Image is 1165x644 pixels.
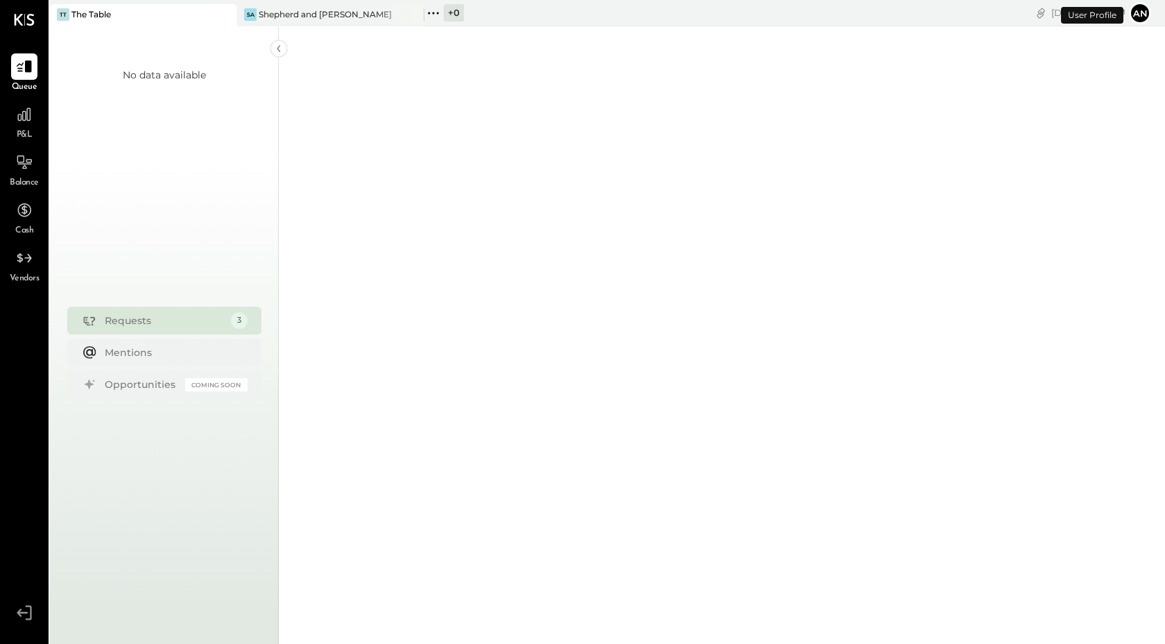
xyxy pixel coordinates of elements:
span: Vendors [10,273,40,285]
div: Coming Soon [185,378,248,391]
a: Balance [1,149,48,189]
a: Cash [1,197,48,237]
span: Cash [15,225,33,237]
div: Shepherd and [PERSON_NAME] [259,8,392,20]
div: 3 [231,312,248,329]
div: Opportunities [105,378,178,391]
div: The Table [71,8,111,20]
div: copy link [1034,6,1048,20]
a: P&L [1,101,48,142]
div: Requests [105,314,224,328]
span: P&L [17,129,33,142]
div: Mentions [105,346,241,359]
div: + 0 [444,4,464,22]
button: an [1129,2,1151,24]
div: [DATE] [1051,6,1125,19]
a: Queue [1,53,48,94]
div: No data available [123,68,206,82]
div: Sa [244,8,257,21]
a: Vendors [1,245,48,285]
span: Balance [10,177,39,189]
div: User Profile [1061,7,1123,24]
div: TT [57,8,69,21]
span: Queue [12,81,37,94]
